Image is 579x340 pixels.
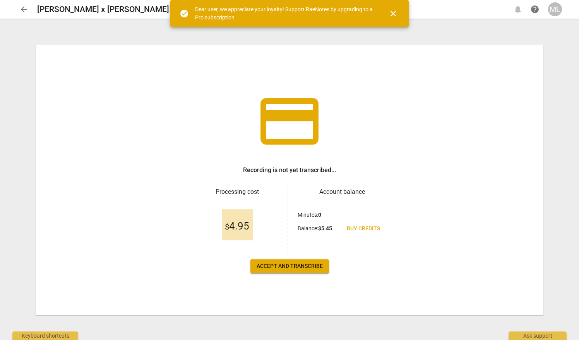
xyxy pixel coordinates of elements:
[384,4,403,23] button: Close
[12,331,78,340] div: Keyboard shortcuts
[255,86,324,156] span: credit_card
[548,2,562,16] button: ML
[257,262,323,270] span: Accept and transcribe
[509,331,567,340] div: Ask support
[195,5,375,21] div: Dear user, we appreciate your loyalty! Support RaeNotes by upgrading to a
[19,5,29,14] span: arrow_back
[318,225,332,231] b: $ 5.45
[347,225,380,233] span: Buy credits
[243,166,336,175] h3: Recording is not yet transcribed...
[318,212,321,218] b: 0
[530,5,540,14] span: help
[298,187,386,197] h3: Account balance
[250,259,329,273] button: Accept and transcribe
[195,14,235,21] a: Pro subscription
[225,222,229,231] span: $
[225,221,249,232] span: 4.95
[389,9,398,18] span: close
[528,2,542,16] a: Help
[180,9,189,18] span: check_circle
[193,187,281,197] h3: Processing cost
[341,222,386,236] a: Buy credits
[37,5,218,14] h2: [PERSON_NAME] x [PERSON_NAME] recording (4)
[298,224,332,233] p: Balance :
[298,211,321,219] p: Minutes :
